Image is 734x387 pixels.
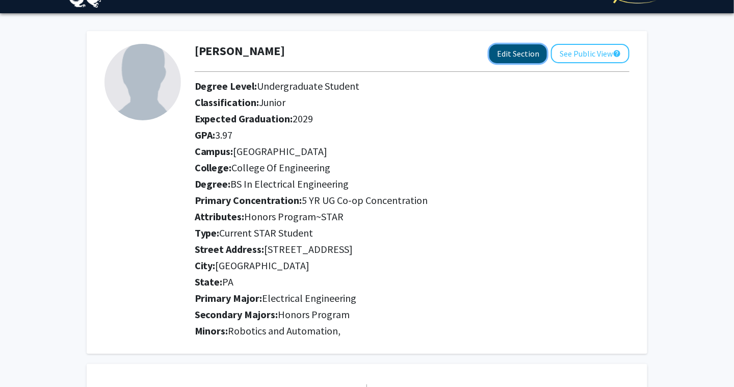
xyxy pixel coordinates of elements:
[195,325,630,337] h2: Minors:
[195,96,630,109] h2: Classification:
[613,47,621,60] mat-icon: help
[233,145,328,158] span: [GEOGRAPHIC_DATA]
[257,80,360,92] span: Undergraduate Student
[278,308,350,321] span: Honors Program
[195,308,630,321] h2: Secondary Majors:
[302,194,428,207] span: 5 YR UG Co-op Concentration
[195,211,630,223] h2: Attributes:
[8,341,43,379] iframe: Chat
[228,324,341,337] span: Robotics and Automation,
[216,128,233,141] span: 3.97
[195,227,630,239] h2: Type:
[232,161,331,174] span: College Of Engineering
[195,113,630,125] h2: Expected Graduation:
[265,243,353,255] span: [STREET_ADDRESS]
[195,194,630,207] h2: Primary Concentration:
[216,259,310,272] span: [GEOGRAPHIC_DATA]
[195,129,630,141] h2: GPA:
[195,145,630,158] h2: Campus:
[263,292,357,304] span: Electrical Engineering
[231,177,349,190] span: BS In Electrical Engineering
[551,44,630,63] button: See Public View
[195,243,630,255] h2: Street Address:
[195,260,630,272] h2: City:
[195,162,630,174] h2: College:
[293,112,313,125] span: 2029
[195,292,630,304] h2: Primary Major:
[104,44,181,120] img: Profile Picture
[223,275,234,288] span: PA
[489,44,547,63] button: Edit Section
[195,80,630,92] h2: Degree Level:
[195,44,285,59] h1: [PERSON_NAME]
[245,210,344,223] span: Honors Program~STAR
[195,276,630,288] h2: State:
[259,96,286,109] span: Junior
[220,226,313,239] span: Current STAR Student
[195,178,630,190] h2: Degree:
